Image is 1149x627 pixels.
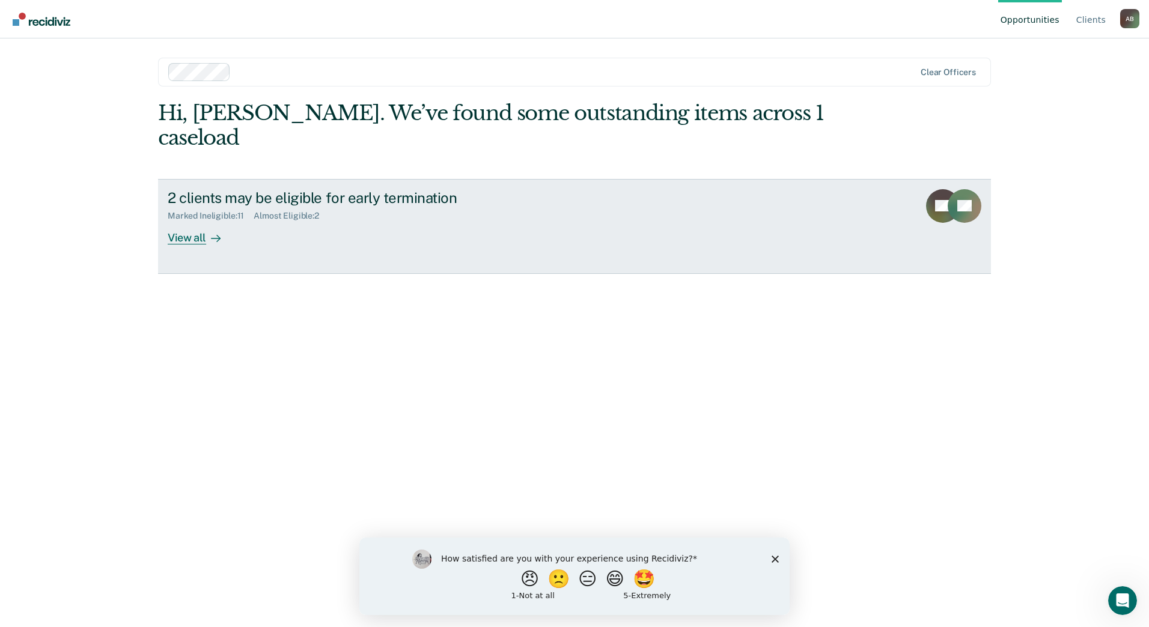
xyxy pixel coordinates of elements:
[1108,586,1137,615] iframe: Intercom live chat
[921,67,976,77] div: Clear officers
[168,211,254,221] div: Marked Ineligible : 11
[168,189,590,207] div: 2 clients may be eligible for early termination
[158,179,991,274] a: 2 clients may be eligible for early terminationMarked Ineligible:11Almost Eligible:2View all
[168,221,235,244] div: View all
[359,538,790,615] iframe: Survey by Kim from Recidiviz
[254,211,329,221] div: Almost Eligible : 2
[1120,9,1139,28] div: A B
[158,101,824,150] div: Hi, [PERSON_NAME]. We’ve found some outstanding items across 1 caseload
[1120,9,1139,28] button: Profile dropdown button
[13,13,70,26] img: Recidiviz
